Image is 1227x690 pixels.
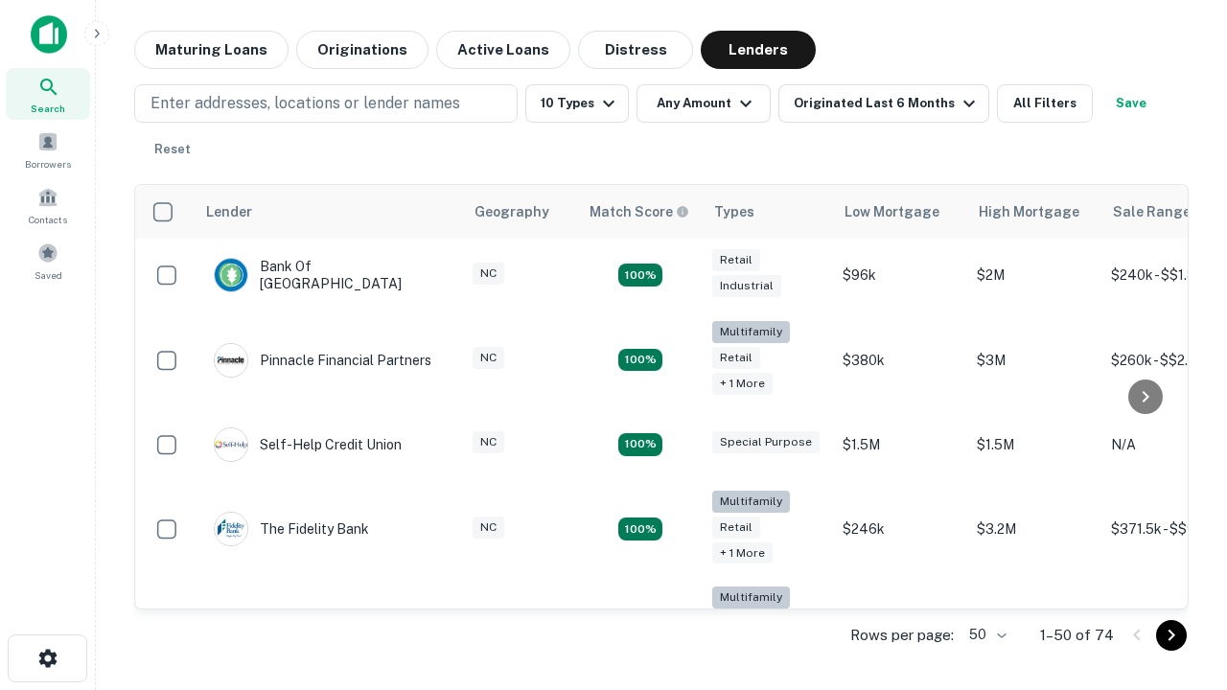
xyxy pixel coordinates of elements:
button: Enter addresses, locations or lender names [134,84,518,123]
button: Save your search to get updates of matches that match your search criteria. [1100,84,1162,123]
div: Pinnacle Financial Partners [214,343,431,378]
td: $3.2M [967,481,1101,578]
div: NC [473,517,504,539]
button: Reset [142,130,203,169]
a: Saved [6,235,90,287]
div: High Mortgage [979,200,1079,223]
div: Matching Properties: 16, hasApolloMatch: undefined [618,264,662,287]
div: Matching Properties: 17, hasApolloMatch: undefined [618,349,662,372]
div: The Fidelity Bank [214,512,369,546]
img: picture [215,259,247,291]
button: Distress [578,31,693,69]
div: Multifamily [712,491,790,513]
th: High Mortgage [967,185,1101,239]
h6: Match Score [590,201,685,222]
td: $96k [833,239,967,311]
button: Lenders [701,31,816,69]
p: Rows per page: [850,624,954,647]
div: Retail [712,347,760,369]
img: picture [215,513,247,545]
button: Any Amount [637,84,771,123]
div: + 1 more [712,373,773,395]
div: Geography [475,200,549,223]
div: 50 [961,621,1009,649]
div: Retail [712,249,760,271]
td: $9.2M [967,577,1101,674]
div: NC [473,263,504,285]
button: Active Loans [436,31,570,69]
th: Capitalize uses an advanced AI algorithm to match your search with the best lender. The match sco... [578,185,703,239]
div: Special Purpose [712,431,820,453]
img: picture [215,344,247,377]
p: 1–50 of 74 [1040,624,1114,647]
div: Lender [206,200,252,223]
td: $3M [967,311,1101,408]
div: Sale Range [1113,200,1191,223]
th: Lender [195,185,463,239]
div: Multifamily [712,586,790,609]
iframe: Chat Widget [1131,537,1227,629]
div: NC [473,347,504,369]
td: $1.5M [967,408,1101,481]
td: $1.5M [833,408,967,481]
div: Atlantic Union Bank [214,609,383,643]
span: Saved [35,267,62,283]
p: Enter addresses, locations or lender names [150,92,460,115]
div: Retail [712,517,760,539]
td: $246.5k [833,577,967,674]
span: Borrowers [25,156,71,172]
div: Bank Of [GEOGRAPHIC_DATA] [214,258,444,292]
td: $380k [833,311,967,408]
div: Industrial [712,275,781,297]
a: Contacts [6,179,90,231]
button: Maturing Loans [134,31,289,69]
div: Types [714,200,754,223]
div: Self-help Credit Union [214,427,402,462]
span: Contacts [29,212,67,227]
td: $2M [967,239,1101,311]
div: NC [473,431,504,453]
button: All Filters [997,84,1093,123]
div: Matching Properties: 10, hasApolloMatch: undefined [618,517,662,540]
div: + 1 more [712,542,773,564]
th: Types [703,185,833,239]
div: Matching Properties: 11, hasApolloMatch: undefined [618,433,662,456]
button: Originations [296,31,428,69]
button: 10 Types [525,84,629,123]
a: Borrowers [6,124,90,175]
span: Search [31,101,65,116]
img: capitalize-icon.png [31,15,67,54]
td: $246k [833,481,967,578]
th: Low Mortgage [833,185,967,239]
button: Originated Last 6 Months [778,84,989,123]
div: Low Mortgage [845,200,939,223]
a: Search [6,68,90,120]
th: Geography [463,185,578,239]
div: Originated Last 6 Months [794,92,981,115]
div: Multifamily [712,321,790,343]
button: Go to next page [1156,620,1187,651]
div: Capitalize uses an advanced AI algorithm to match your search with the best lender. The match sco... [590,201,689,222]
img: picture [215,428,247,461]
